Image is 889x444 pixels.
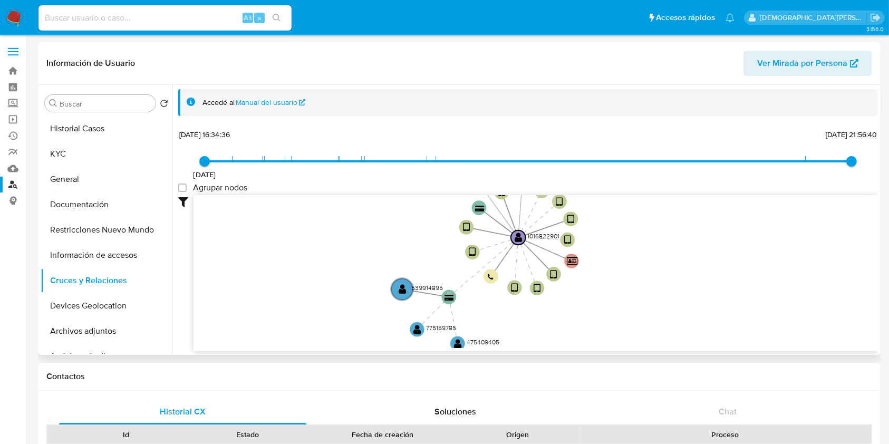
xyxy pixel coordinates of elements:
[236,98,306,108] a: Manual del usuario
[498,187,505,198] text: 
[38,11,292,25] input: Buscar usuario o caso...
[160,406,206,418] span: Historial CX
[454,339,462,349] text: 
[179,129,230,140] span: [DATE] 16:34:36
[411,283,443,292] text: 539914895
[434,406,476,418] span: Soluciones
[41,167,172,192] button: General
[73,429,180,440] div: Id
[656,12,715,23] span: Accesos rápidos
[719,406,737,418] span: Chat
[760,13,867,23] p: cristian.porley@mercadolibre.com
[41,243,172,268] button: Información de accesos
[46,371,872,382] h1: Contactos
[413,324,421,335] text: 
[258,13,261,23] span: s
[399,284,407,295] text: 
[527,231,559,240] text: 1016822901
[266,11,287,25] button: search-icon
[515,233,523,243] text: 
[41,141,172,167] button: KYC
[757,51,847,76] span: Ver Mirada por Persona
[445,294,455,301] text: 
[550,269,557,280] text: 
[195,429,302,440] div: Estado
[870,12,881,23] a: Salir
[556,197,563,207] text: 
[41,293,172,318] button: Devices Geolocation
[41,268,172,293] button: Cruces y Relaciones
[49,99,57,108] button: Buscar
[538,186,545,197] text: 
[41,192,172,217] button: Documentación
[534,283,540,294] text: 
[60,99,151,109] input: Buscar
[193,182,247,193] span: Agrupar nodos
[726,13,735,22] a: Notificaciones
[194,169,216,180] span: [DATE]
[463,223,470,233] text: 
[41,217,172,243] button: Restricciones Nuevo Mundo
[426,323,456,332] text: 775159785
[564,235,571,245] text: 
[244,13,252,23] span: Alt
[178,184,187,192] input: Agrupar nodos
[316,429,449,440] div: Fecha de creación
[488,274,494,281] text: 
[586,429,864,440] div: Proceso
[511,283,518,293] text: 
[46,58,135,69] h1: Información de Usuario
[743,51,872,76] button: Ver Mirada por Persona
[467,337,499,346] text: 475409405
[41,318,172,344] button: Archivos adjuntos
[41,116,172,141] button: Historial Casos
[41,344,172,369] button: Anticipos de dinero
[826,129,877,140] span: [DATE] 21:56:40
[567,214,574,225] text: 
[202,98,235,108] span: Accedé al
[475,205,485,212] text: 
[464,429,571,440] div: Origen
[469,247,476,258] text: 
[567,256,578,266] text: 
[160,99,168,111] button: Volver al orden por defecto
